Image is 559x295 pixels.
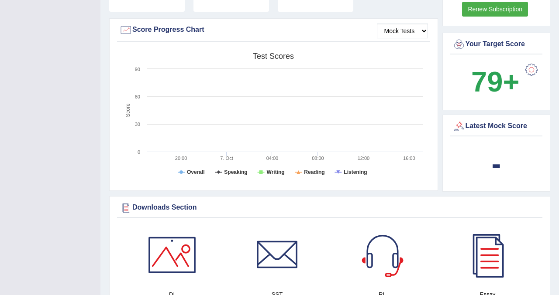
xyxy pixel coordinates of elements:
div: Latest Mock Score [452,120,541,133]
text: 60 [135,94,140,99]
tspan: Speaking [224,169,247,175]
text: 30 [135,122,140,127]
text: 0 [138,149,140,155]
b: 79+ [471,66,519,98]
a: Renew Subscription [462,2,528,17]
tspan: Reading [304,169,324,175]
text: 90 [135,67,140,72]
text: 12:00 [358,156,370,161]
tspan: Listening [344,169,367,175]
text: 08:00 [312,156,324,161]
b: - [491,148,501,180]
div: Downloads Section [119,201,540,214]
tspan: 7. Oct [220,156,233,161]
tspan: Overall [187,169,205,175]
div: Your Target Score [452,38,541,51]
tspan: Score [125,103,131,117]
tspan: Writing [267,169,285,175]
text: 04:00 [266,156,279,161]
div: Score Progress Chart [119,24,428,37]
tspan: Test scores [253,52,294,61]
text: 20:00 [175,156,187,161]
text: 16:00 [403,156,415,161]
